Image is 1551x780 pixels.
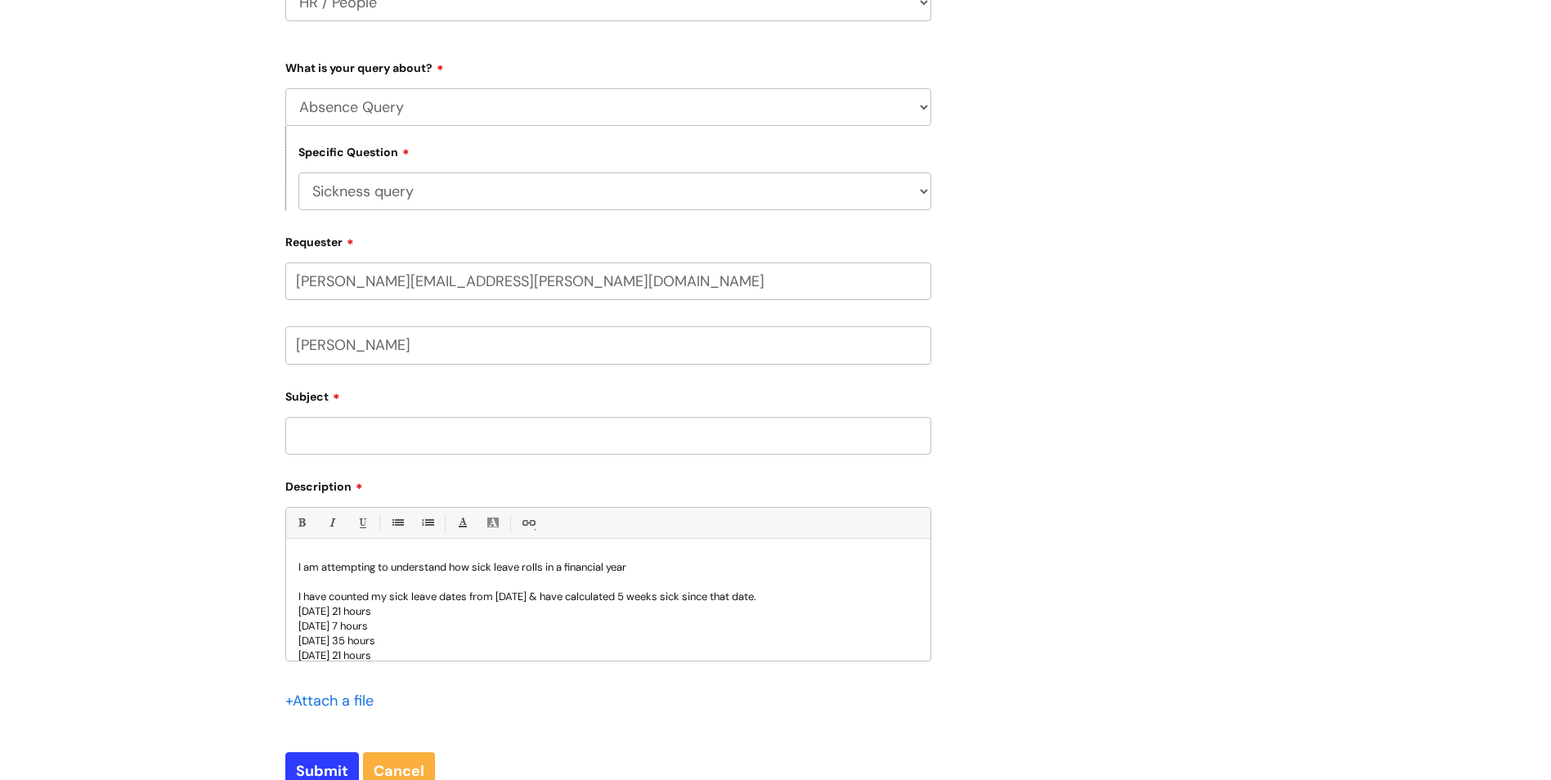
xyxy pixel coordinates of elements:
p: I am attempting to understand how sick leave rolls in a financial year [298,560,918,575]
input: Your Name [285,326,931,364]
p: [DATE] 21 hours [298,648,918,663]
label: Description [285,474,931,494]
a: Back Color [482,513,503,533]
span: + [285,691,293,711]
a: Link [518,513,538,533]
p: [DATE] 21 hours [298,604,918,619]
a: Underline(Ctrl-U) [352,513,372,533]
div: Attach a file [285,688,383,714]
a: Bold (Ctrl-B) [291,513,312,533]
label: Requester [285,230,931,249]
a: Italic (Ctrl-I) [321,513,342,533]
p: [DATE] 35 hours [298,634,918,648]
a: 1. Ordered List (Ctrl-Shift-8) [417,513,437,533]
label: What is your query about? [285,56,931,75]
a: • Unordered List (Ctrl-Shift-7) [387,513,407,533]
input: Email [285,262,931,300]
p: I have counted my sick leave dates from [DATE] & have calculated 5 weeks sick since that date. [298,589,918,604]
label: Specific Question [298,143,410,159]
a: Font Color [452,513,473,533]
p: [DATE] 7 hours [298,619,918,634]
label: Subject [285,384,931,404]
